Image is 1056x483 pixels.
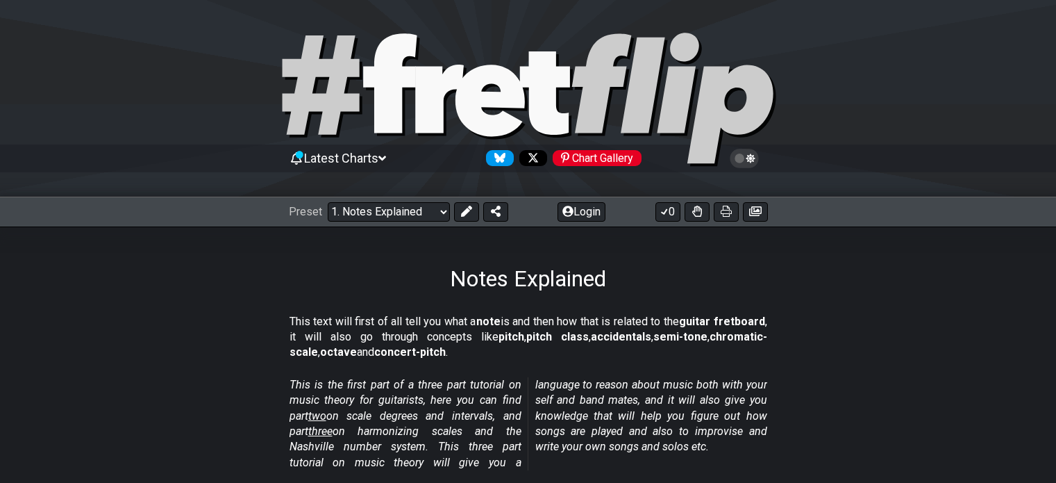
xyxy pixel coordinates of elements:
em: This is the first part of a three part tutorial on music theory for guitarists, here you can find... [290,378,767,469]
strong: concert-pitch [374,345,446,359]
span: two [308,409,326,423]
span: Toggle light / dark theme [737,152,753,165]
a: Follow #fretflip at Bluesky [480,150,514,166]
strong: semi-tone [653,330,707,343]
button: Share Preset [483,202,508,222]
button: 0 [655,202,680,222]
strong: octave [320,345,357,359]
strong: pitch class [526,330,589,343]
button: Login [558,202,605,222]
strong: note [476,315,501,328]
p: This text will first of all tell you what a is and then how that is related to the , it will also... [290,314,767,361]
select: Preset [328,202,450,222]
div: Chart Gallery [553,150,642,166]
a: #fretflip at Pinterest [547,150,642,166]
span: Preset [289,205,322,218]
button: Create image [743,202,768,222]
strong: guitar fretboard [679,315,765,328]
strong: accidentals [591,330,651,343]
button: Print [714,202,739,222]
button: Edit Preset [454,202,479,222]
span: Latest Charts [304,151,378,165]
button: Toggle Dexterity for all fretkits [685,202,710,222]
h1: Notes Explained [450,265,606,292]
span: three [308,425,333,438]
strong: pitch [498,330,524,343]
a: Follow #fretflip at X [514,150,547,166]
